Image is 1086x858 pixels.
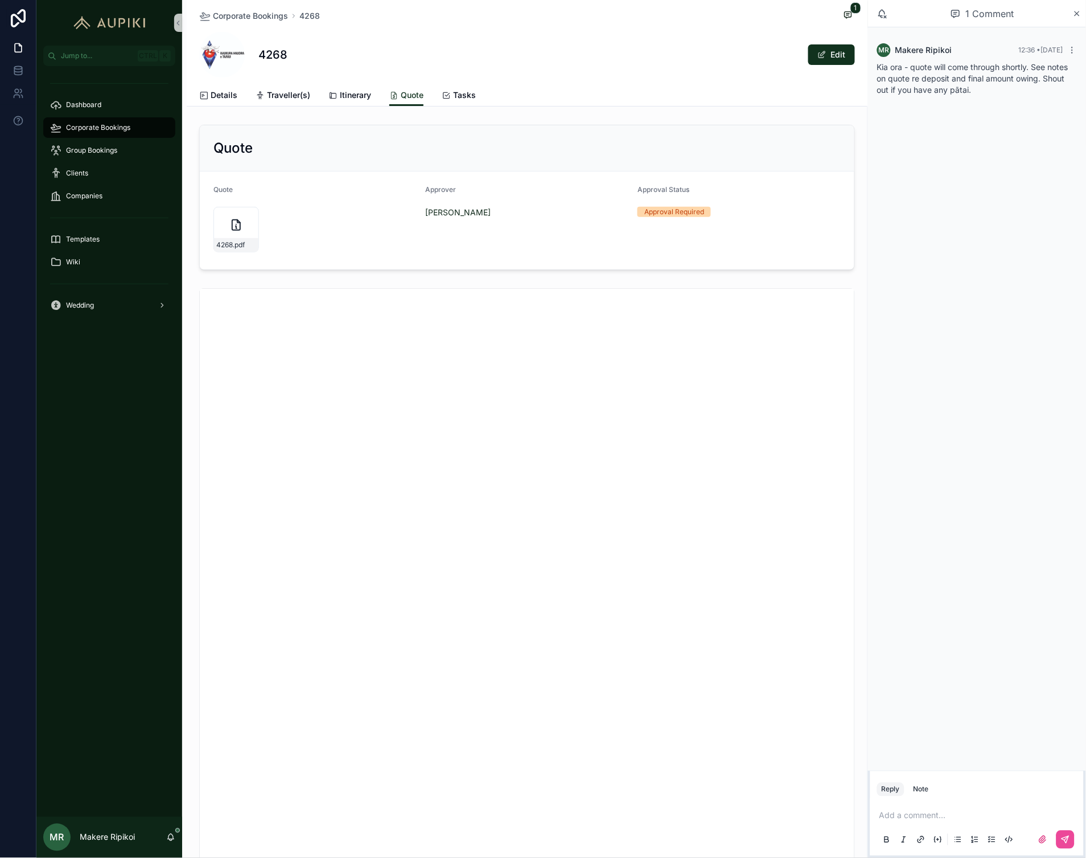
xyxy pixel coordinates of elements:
[340,89,371,101] span: Itinerary
[453,89,476,101] span: Tasks
[1019,46,1063,54] span: 12:36 • [DATE]
[43,186,175,206] a: Companies
[909,783,933,796] button: Note
[66,258,80,267] span: Wiki
[808,44,855,65] button: Edit
[138,50,158,62] span: Ctrl
[66,191,102,201] span: Companies
[43,46,175,66] button: Jump to...CtrlK
[895,44,952,56] span: Makere Ripikoi
[914,785,929,794] div: Note
[66,100,101,109] span: Dashboard
[66,235,100,244] span: Templates
[43,140,175,161] a: Group Bookings
[43,163,175,183] a: Clients
[426,207,491,218] a: [PERSON_NAME]
[36,66,182,330] div: scrollable content
[43,252,175,272] a: Wiki
[80,832,135,843] p: Makere Ripikoi
[66,123,130,132] span: Corporate Bookings
[66,146,117,155] span: Group Bookings
[199,85,237,108] a: Details
[43,95,175,115] a: Dashboard
[68,14,151,32] img: App logo
[879,46,890,55] span: MR
[442,85,476,108] a: Tasks
[213,185,233,194] span: Quote
[256,85,310,108] a: Traveller(s)
[328,85,371,108] a: Itinerary
[850,2,861,14] span: 1
[644,207,704,217] div: Approval Required
[426,185,456,194] span: Approver
[233,240,245,250] span: .pdf
[66,169,88,178] span: Clients
[213,10,288,22] span: Corporate Bookings
[211,89,237,101] span: Details
[877,783,904,796] button: Reply
[637,185,689,194] span: Approval Status
[258,47,287,63] h1: 4268
[965,7,1014,21] span: 1 Comment
[877,62,1068,95] span: Kia ora - quote will come through shortly. See notes on quote re deposit and final amount owing. ...
[43,229,175,250] a: Templates
[43,117,175,138] a: Corporate Bookings
[841,9,855,23] button: 1
[389,85,423,107] a: Quote
[61,51,133,60] span: Jump to...
[216,240,233,250] span: 4268
[267,89,310,101] span: Traveller(s)
[66,301,94,310] span: Wedding
[43,295,175,316] a: Wedding
[299,10,320,22] a: 4268
[213,139,253,157] h2: Quote
[401,89,423,101] span: Quote
[161,51,170,60] span: K
[199,10,288,22] a: Corporate Bookings
[50,831,64,844] span: MR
